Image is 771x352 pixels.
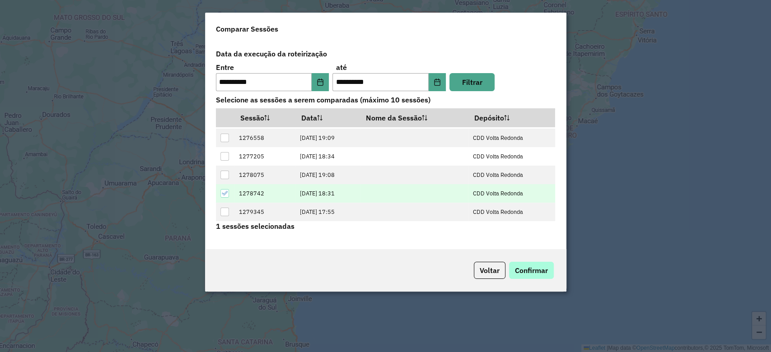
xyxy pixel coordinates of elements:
[234,166,295,184] td: 1278075
[336,62,347,73] label: até
[234,203,295,221] td: 1279345
[295,166,360,184] td: [DATE] 19:08
[468,184,555,203] td: CDD Volta Redonda
[295,129,360,147] td: [DATE] 19:09
[216,62,234,73] label: Entre
[216,221,294,232] label: 1 sessões selecionadas
[295,147,360,166] td: [DATE] 18:34
[210,91,561,108] label: Selecione as sessões a serem comparadas (máximo 10 sessões)
[312,73,329,91] button: Choose Date
[295,203,360,221] td: [DATE] 17:55
[295,184,360,203] td: [DATE] 18:31
[216,23,278,34] h4: Comparar Sessões
[468,108,555,127] th: Depósito
[468,129,555,147] td: CDD Volta Redonda
[234,108,295,127] th: Sessão
[468,166,555,184] td: CDD Volta Redonda
[234,184,295,203] td: 1278742
[474,262,505,279] button: Voltar
[468,147,555,166] td: CDD Volta Redonda
[429,73,446,91] button: Choose Date
[210,45,561,62] label: Data da execução da roteirização
[234,129,295,147] td: 1276558
[468,203,555,221] td: CDD Volta Redonda
[295,108,360,127] th: Data
[449,73,495,91] button: Filtrar
[360,108,468,127] th: Nome da Sessão
[509,262,554,279] button: Confirmar
[234,147,295,166] td: 1277205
